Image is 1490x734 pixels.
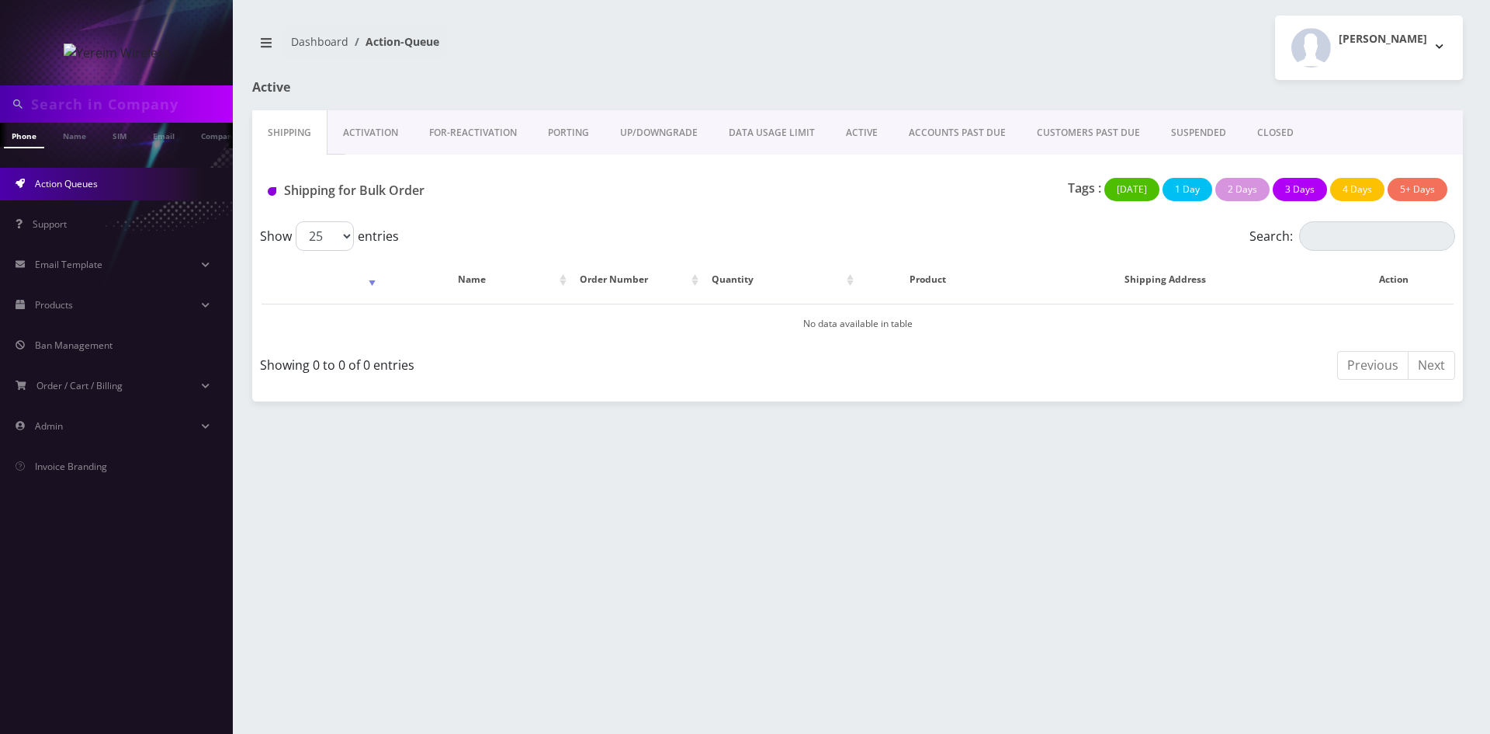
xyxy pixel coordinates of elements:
th: Product [859,257,997,302]
a: CLOSED [1242,110,1309,155]
a: SUSPENDED [1156,110,1242,155]
a: Previous [1337,351,1409,380]
a: Name [55,123,94,147]
th: Order Number: activate to sort column ascending [572,257,702,302]
a: CUSTOMERS PAST DUE [1021,110,1156,155]
span: Order / Cart / Billing [36,379,123,392]
th: Name: activate to sort column ascending [381,257,570,302]
th: Shipping Address [999,257,1332,302]
a: DATA USAGE LIMIT [713,110,830,155]
a: Phone [4,123,44,148]
input: Search: [1299,221,1455,251]
input: Search in Company [31,89,229,119]
span: Products [35,298,73,311]
span: Email Template [35,258,102,271]
a: Next [1408,351,1455,380]
img: Yereim Wireless [64,43,170,62]
p: Tags : [1068,179,1101,197]
label: Show entries [260,221,399,251]
nav: breadcrumb [252,26,846,70]
button: 3 Days [1273,178,1327,201]
a: ACCOUNTS PAST DUE [893,110,1021,155]
button: 5+ Days [1388,178,1447,201]
a: Email [145,123,182,147]
button: 4 Days [1330,178,1384,201]
th: : activate to sort column ascending [262,257,379,302]
a: PORTING [532,110,605,155]
button: [PERSON_NAME] [1275,16,1463,80]
a: SIM [105,123,134,147]
a: Company [193,123,245,147]
h1: Active [252,80,640,95]
span: Action Queues [35,177,98,190]
a: ACTIVE [830,110,893,155]
span: Support [33,217,67,231]
h2: [PERSON_NAME] [1339,33,1427,46]
h1: Shipping for Bulk Order [268,183,646,198]
li: Action-Queue [348,33,439,50]
a: UP/DOWNGRADE [605,110,713,155]
select: Showentries [296,221,354,251]
img: Shipping for Bulk Order [268,187,276,196]
a: Shipping [252,110,327,155]
button: [DATE] [1104,178,1159,201]
a: Dashboard [291,34,348,49]
label: Search: [1249,221,1455,251]
th: Quantity: activate to sort column ascending [704,257,858,302]
span: Invoice Branding [35,460,107,473]
button: 2 Days [1215,178,1270,201]
span: Admin [35,419,63,433]
div: Showing 0 to 0 of 0 entries [260,350,846,374]
td: No data available in table [262,304,1454,343]
a: FOR-REActivation [414,110,532,155]
th: Action [1333,257,1454,302]
a: Activation [327,110,414,155]
button: 1 Day [1163,178,1212,201]
span: Ban Management [35,339,113,352]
